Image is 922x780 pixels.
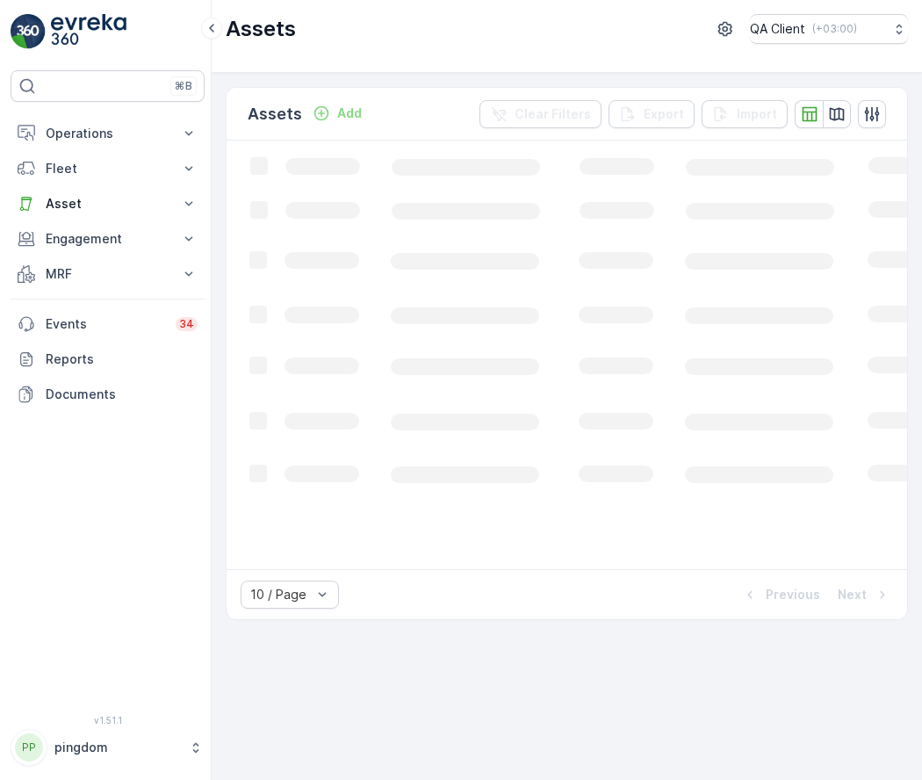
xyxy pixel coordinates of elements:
[11,151,205,186] button: Fleet
[11,256,205,292] button: MRF
[11,186,205,221] button: Asset
[479,100,601,128] button: Clear Filters
[11,377,205,412] a: Documents
[226,15,296,43] p: Assets
[11,342,205,377] a: Reports
[46,125,169,142] p: Operations
[179,317,194,331] p: 34
[644,105,684,123] p: Export
[11,221,205,256] button: Engagement
[812,22,857,36] p: ( +03:00 )
[46,265,169,283] p: MRF
[515,105,591,123] p: Clear Filters
[702,100,788,128] button: Import
[836,584,893,605] button: Next
[46,195,169,213] p: Asset
[15,733,43,762] div: PP
[306,103,369,124] button: Add
[838,586,867,603] p: Next
[11,14,46,49] img: logo
[337,105,362,122] p: Add
[46,160,169,177] p: Fleet
[248,102,302,126] p: Assets
[54,739,180,756] p: pingdom
[46,315,165,333] p: Events
[51,14,126,49] img: logo_light-DOdMpM7g.png
[11,116,205,151] button: Operations
[11,715,205,726] span: v 1.51.1
[750,20,805,38] p: QA Client
[46,230,169,248] p: Engagement
[609,100,695,128] button: Export
[46,386,198,403] p: Documents
[11,307,205,342] a: Events34
[46,350,198,368] p: Reports
[175,79,192,93] p: ⌘B
[737,105,777,123] p: Import
[739,584,822,605] button: Previous
[11,729,205,766] button: PPpingdom
[750,14,908,44] button: QA Client(+03:00)
[766,586,820,603] p: Previous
